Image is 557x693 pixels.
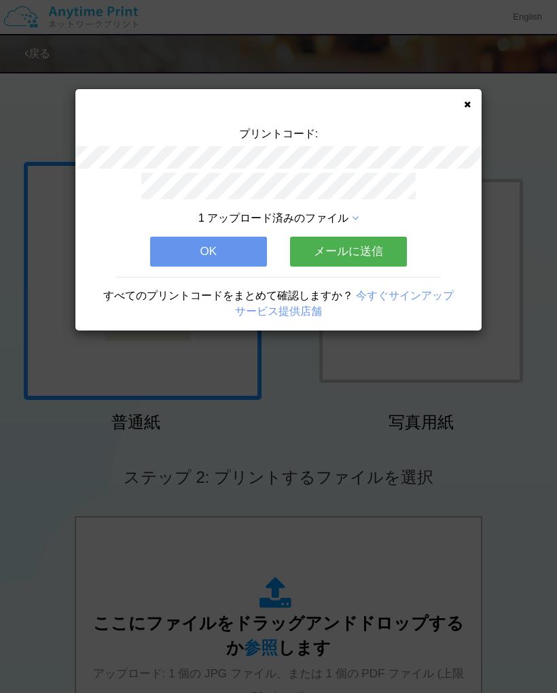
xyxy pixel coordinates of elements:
a: サービス提供店舗 [235,305,322,317]
button: OK [150,237,267,267]
span: 1 アップロード済みのファイル [198,212,348,224]
span: プリントコード: [239,128,318,139]
span: すべてのプリントコードをまとめて確認しますか？ [103,290,353,301]
a: 今すぐサインアップ [356,290,454,301]
button: メールに送信 [290,237,407,267]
